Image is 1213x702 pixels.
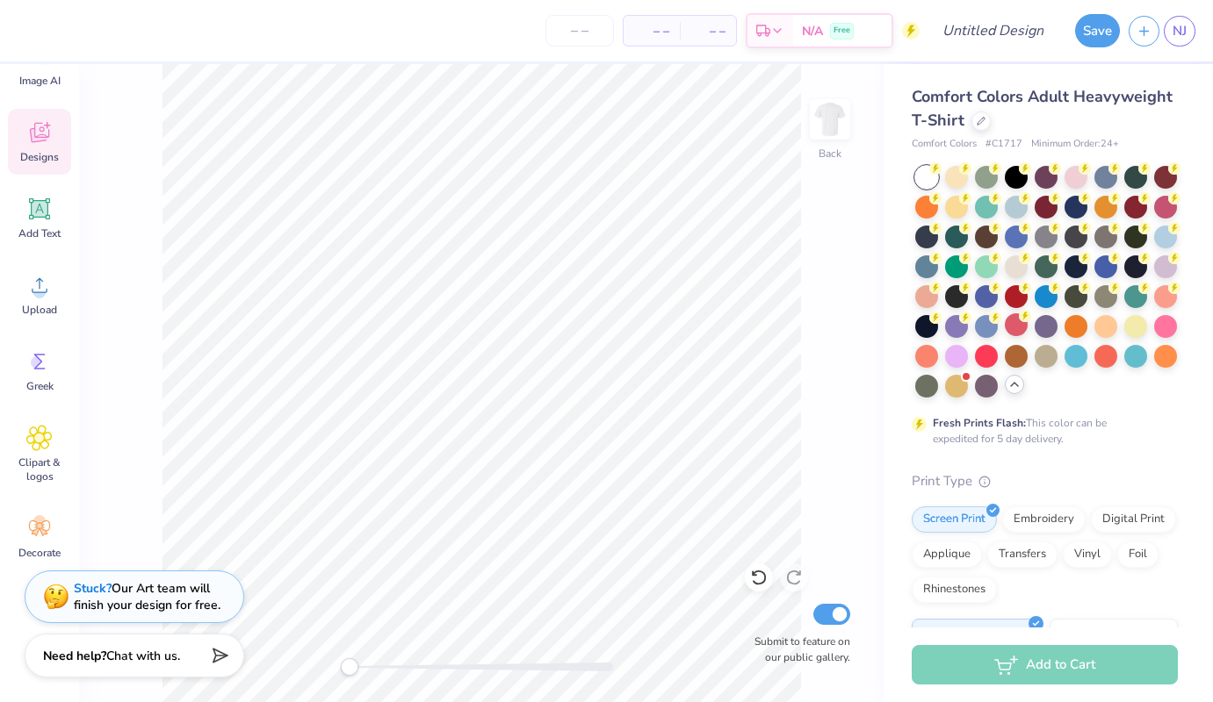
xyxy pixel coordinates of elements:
[912,577,997,603] div: Rhinestones
[912,541,982,568] div: Applique
[26,379,54,393] span: Greek
[19,74,61,88] span: Image AI
[106,648,180,664] span: Chat with us.
[1063,541,1112,568] div: Vinyl
[74,580,220,613] div: Our Art team will finish your design for free.
[18,226,61,240] span: Add Text
[1117,541,1159,568] div: Foil
[834,25,850,37] span: Free
[819,146,841,161] div: Back
[634,22,669,40] span: – –
[1058,627,1094,645] span: Puff Ink
[802,22,823,40] span: N/A
[1075,14,1120,47] button: Save
[920,627,966,645] span: Standard
[933,416,1026,430] strong: Fresh Prints Flash:
[22,303,57,317] span: Upload
[912,506,997,533] div: Screen Print
[745,634,850,665] label: Submit to feature on our public gallery.
[912,86,1173,131] span: Comfort Colors Adult Heavyweight T-Shirt
[986,137,1022,152] span: # C1717
[987,541,1058,568] div: Transfers
[1091,506,1176,533] div: Digital Print
[912,137,977,152] span: Comfort Colors
[933,415,1149,447] div: This color can be expedited for 5 day delivery.
[928,13,1058,48] input: Untitled Design
[341,658,358,676] div: Accessibility label
[1002,506,1086,533] div: Embroidery
[74,580,112,597] strong: Stuck?
[545,15,614,47] input: – –
[690,22,726,40] span: – –
[1164,16,1195,47] a: NJ
[1031,137,1119,152] span: Minimum Order: 24 +
[1173,21,1187,41] span: NJ
[18,546,61,560] span: Decorate
[812,102,848,137] img: Back
[11,455,69,484] span: Clipart & logos
[43,648,106,664] strong: Need help?
[20,150,59,164] span: Designs
[912,471,1178,491] div: Print Type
